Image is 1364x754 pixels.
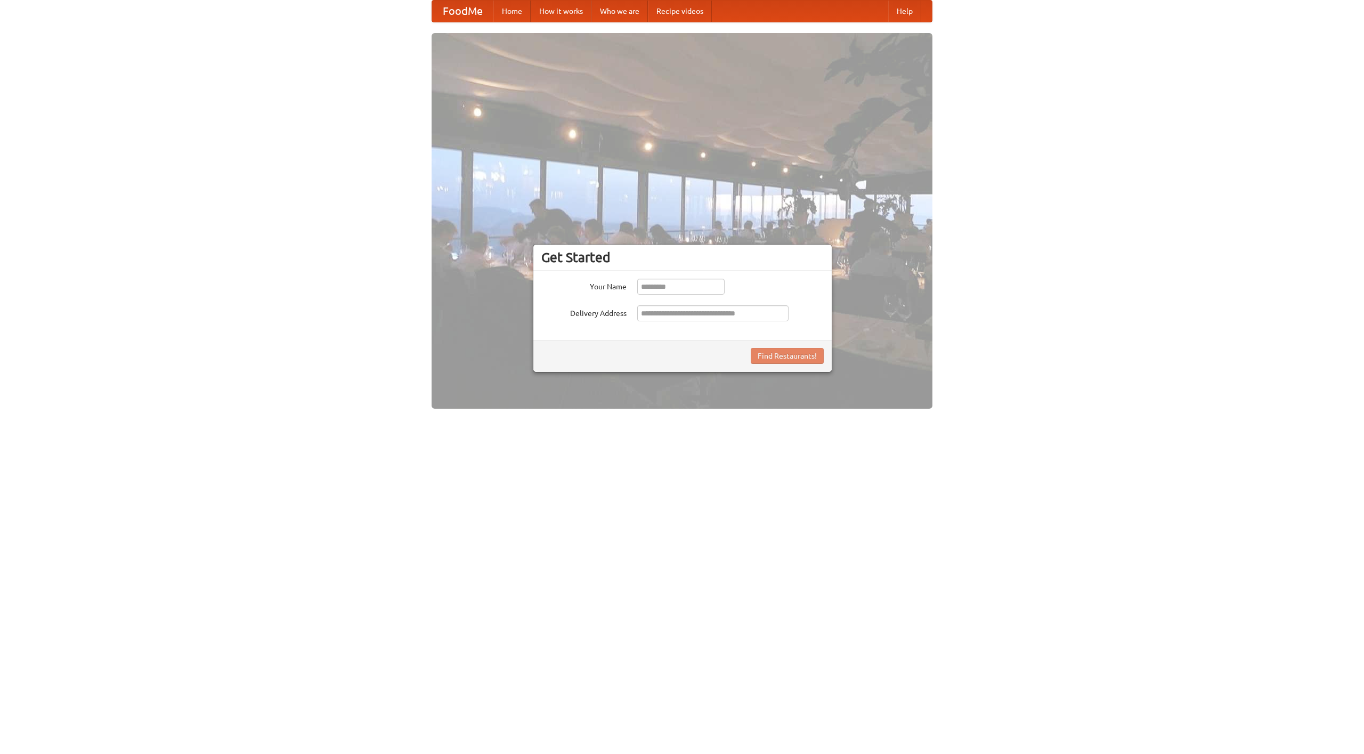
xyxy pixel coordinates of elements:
a: Who we are [591,1,648,22]
a: Recipe videos [648,1,712,22]
label: Delivery Address [541,305,627,319]
label: Your Name [541,279,627,292]
a: Help [888,1,921,22]
a: Home [493,1,531,22]
button: Find Restaurants! [751,348,824,364]
h3: Get Started [541,249,824,265]
a: How it works [531,1,591,22]
a: FoodMe [432,1,493,22]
